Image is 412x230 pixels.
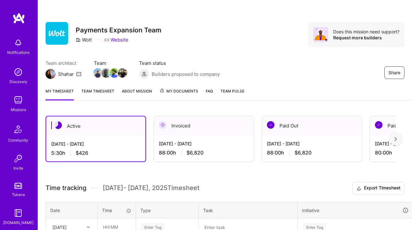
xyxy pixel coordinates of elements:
[87,226,90,229] i: icon Chevron
[220,88,244,100] a: Team Pulse
[160,88,198,100] a: My Documents
[110,68,119,78] img: Team Member Avatar
[13,13,25,24] img: logo
[11,122,26,137] img: Community
[333,35,399,41] div: Request more builders
[93,68,103,78] img: Team Member Avatar
[12,66,24,78] img: discovery
[388,70,400,76] span: Share
[154,116,254,135] div: Invoiced
[12,207,24,219] img: guide book
[12,36,24,49] img: bell
[76,71,81,76] i: icon Mail
[12,152,24,165] img: Invite
[12,94,24,106] img: teamwork
[187,149,203,156] span: $6,820
[94,60,127,66] span: Team
[11,106,26,113] div: Missions
[159,149,249,156] div: 88:00 h
[136,202,199,218] th: Type
[46,88,74,100] a: My timesheet
[101,68,111,78] img: Team Member Avatar
[262,116,362,135] div: Paid Out
[139,69,149,79] img: Builders proposed to company
[76,150,88,156] span: $426
[76,36,92,43] div: Wolt
[46,60,81,66] span: Team architect
[199,202,298,218] th: Task
[122,88,152,100] a: About Mission
[206,88,213,100] a: FAQ
[3,219,34,226] div: [DOMAIN_NAME]
[267,121,274,129] img: Paid Out
[46,69,56,79] img: Team Architect
[58,71,74,77] div: Shahar
[8,137,28,143] div: Community
[159,140,249,147] div: [DATE] - [DATE]
[54,121,62,129] img: Active
[295,149,312,156] span: $6,820
[76,26,161,34] h3: Payments Expansion Team
[46,202,98,218] th: Date
[51,141,140,147] div: [DATE] - [DATE]
[220,89,244,93] span: Team Pulse
[104,36,128,43] a: Website
[267,140,357,147] div: [DATE] - [DATE]
[159,121,166,129] img: Invoiced
[76,37,81,42] i: icon CompanyGray
[267,149,357,156] div: 88:00 h
[333,29,399,35] div: Does this mission need support?
[313,27,328,42] img: Avatar
[352,182,404,194] button: Export Timesheet
[375,121,382,129] img: Paid Out
[384,66,404,79] button: Share
[46,184,86,192] span: Time tracking
[110,68,118,78] a: Team Member Avatar
[14,183,22,189] img: tokens
[46,22,68,45] img: Company Logo
[7,49,30,56] div: Notifications
[94,68,102,78] a: Team Member Avatar
[51,150,140,156] div: 5:30 h
[302,207,409,214] div: Initiative
[102,68,110,78] a: Team Member Avatar
[46,116,145,136] div: Active
[103,184,199,192] span: [DATE] - [DATE] , 2025 Timesheet
[394,137,397,141] img: right
[102,207,131,214] div: Time
[152,71,220,77] span: Builders proposed to company
[118,68,127,78] img: Team Member Avatar
[12,191,25,198] div: Tokens
[14,165,23,171] div: Invite
[9,78,27,85] div: Discovery
[139,60,220,66] span: Team status
[81,88,114,100] a: Team timesheet
[356,185,361,192] i: icon Download
[160,88,198,95] span: My Documents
